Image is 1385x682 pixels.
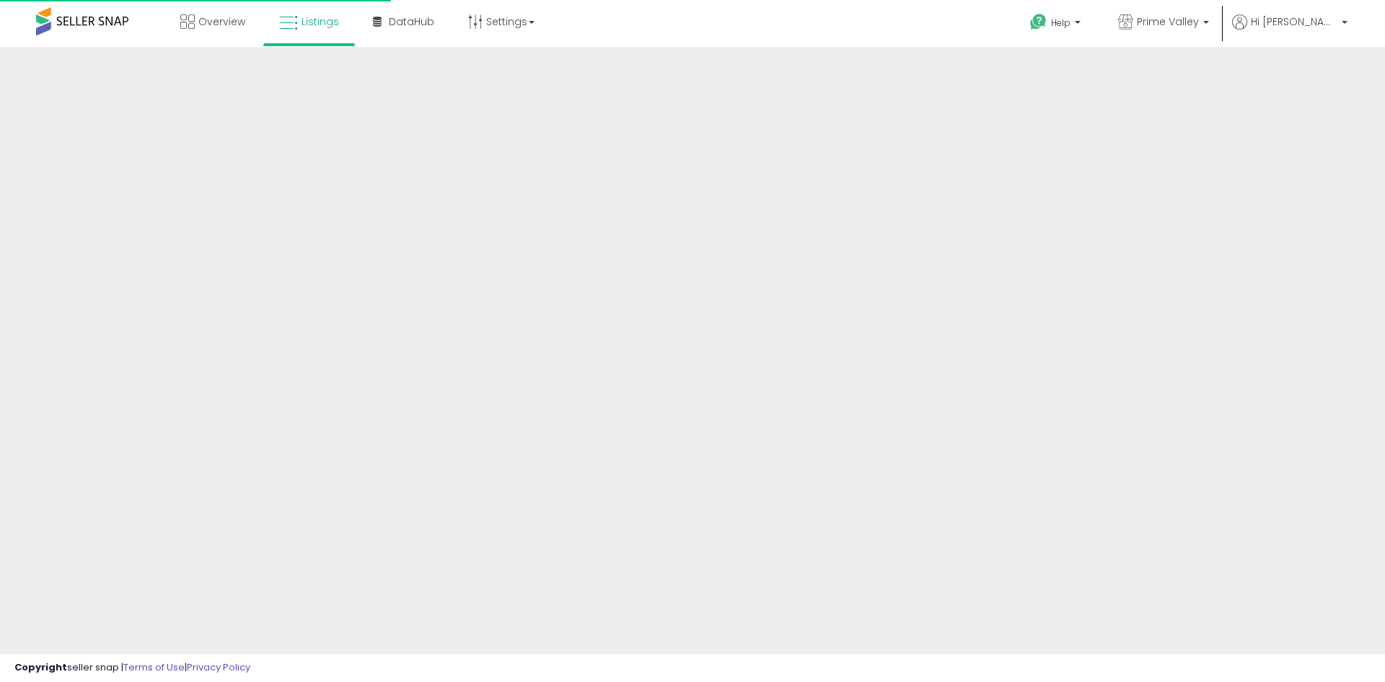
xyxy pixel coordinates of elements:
[389,14,434,29] span: DataHub
[1019,2,1095,47] a: Help
[198,14,245,29] span: Overview
[1232,14,1347,47] a: Hi [PERSON_NAME]
[1251,14,1337,29] span: Hi [PERSON_NAME]
[302,14,339,29] span: Listings
[1051,17,1070,29] span: Help
[1137,14,1199,29] span: Prime Valley
[1029,13,1047,31] i: Get Help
